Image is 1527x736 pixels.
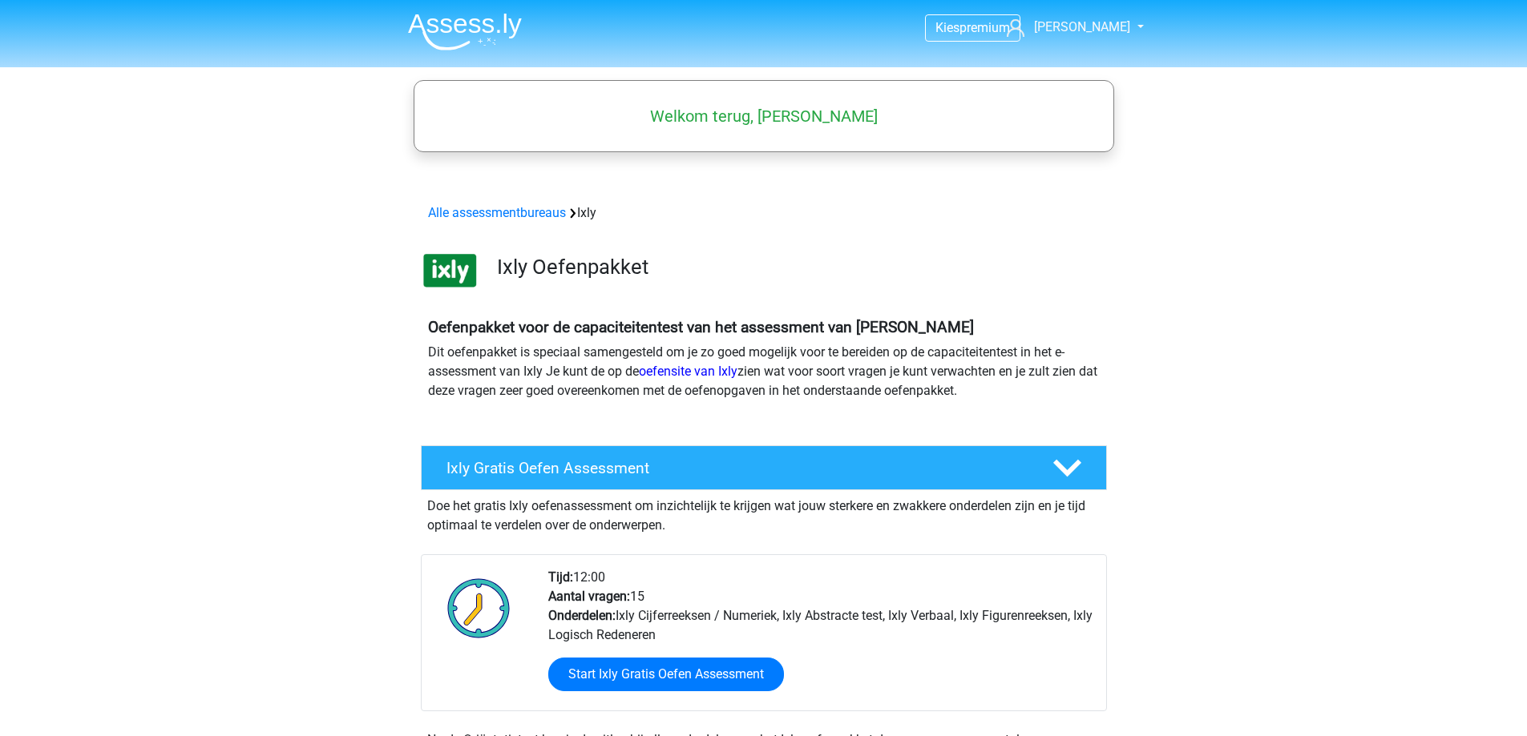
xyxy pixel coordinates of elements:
span: Kies [935,20,959,35]
img: Assessly [408,13,522,50]
h4: Ixly Gratis Oefen Assessment [446,459,1027,477]
h3: Ixly Oefenpakket [497,255,1094,280]
p: Dit oefenpakket is speciaal samengesteld om je zo goed mogelijk voor te bereiden op de capaciteit... [428,343,1100,400]
span: premium [959,20,1010,35]
img: Klok [438,568,519,648]
a: Kiespremium [926,17,1020,38]
a: [PERSON_NAME] [1000,18,1132,37]
h5: Welkom terug, [PERSON_NAME] [422,107,1106,126]
div: Ixly [422,203,1106,223]
div: 12:00 15 Ixly Cijferreeksen / Numeriek, Ixly Abstracte test, Ixly Verbaal, Ixly Figurenreeksen, I... [536,568,1105,710]
img: ixly.png [422,242,479,299]
a: Alle assessmentbureaus [428,205,566,220]
span: [PERSON_NAME] [1034,19,1130,34]
a: Ixly Gratis Oefen Assessment [414,445,1113,490]
a: Start Ixly Gratis Oefen Assessment [548,658,784,691]
a: oefensite van Ixly [639,364,737,379]
b: Oefenpakket voor de capaciteitentest van het assessment van [PERSON_NAME] [428,318,974,336]
b: Onderdelen: [548,608,616,623]
b: Aantal vragen: [548,589,630,604]
b: Tijd: [548,569,573,585]
div: Doe het gratis Ixly oefenassessment om inzichtelijk te krijgen wat jouw sterkere en zwakkere onde... [421,490,1107,535]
